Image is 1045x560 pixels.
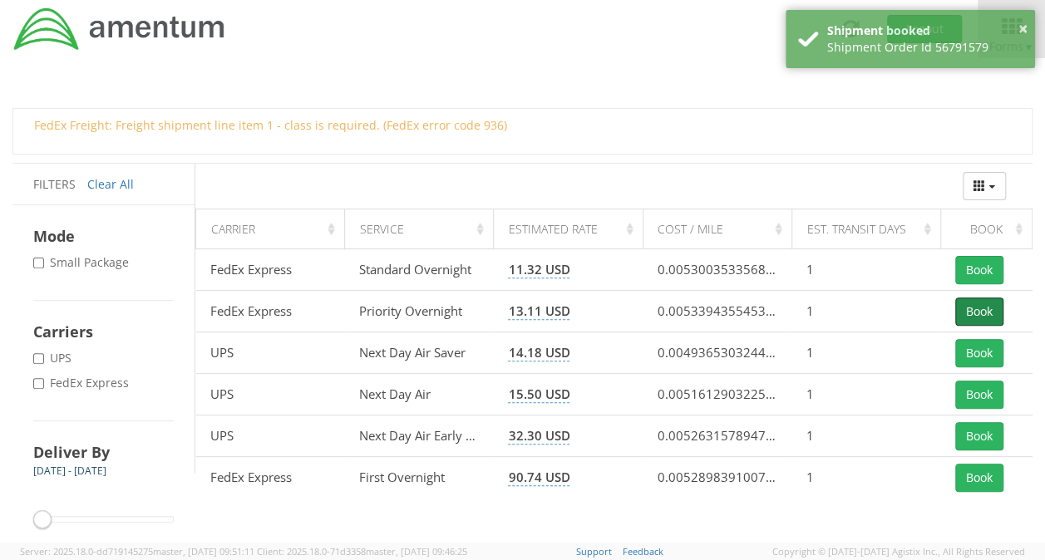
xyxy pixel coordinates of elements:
div: Est. Transit Days [806,221,935,238]
td: 1 [791,291,940,332]
span: 15.50 USD [508,386,569,403]
button: Book [955,339,1003,367]
div: Carrier [211,221,340,238]
button: Book [955,381,1003,409]
input: FedEx Express [33,378,44,389]
button: × [1018,17,1028,42]
td: 0.005161290322580645 [643,374,791,415]
td: 1 [791,332,940,374]
div: Service [360,221,489,238]
h4: Deliver By [33,442,174,462]
h4: Mode [33,226,174,246]
label: FedEx Express [33,375,132,391]
td: 1 [791,249,940,291]
button: Columns [963,172,1006,200]
td: 1 [791,415,940,457]
label: Small Package [33,254,132,271]
a: Feedback [623,545,663,558]
td: Next Day Air [345,374,494,415]
td: 1 [791,457,940,499]
td: 0.005300353356890459 [643,249,791,291]
div: Cost / Mile [658,221,786,238]
td: 0.005263157894736843 [643,415,791,457]
span: 11.32 USD [508,261,569,278]
div: Shipment Order Id 56791579 [827,39,1023,56]
a: Clear All [87,176,134,192]
div: Estimated Rate [509,221,638,238]
input: UPS [33,353,44,364]
td: Standard Overnight [345,249,494,291]
a: Support [576,545,612,558]
span: Client: 2025.18.0-71d3358 [257,545,467,558]
span: 14.18 USD [508,344,569,361]
span: Server: 2025.18.0-dd719145275 [20,545,254,558]
label: UPS [33,350,75,366]
td: Next Day Air Early A.M. [345,415,494,457]
td: UPS [196,374,345,415]
h4: Carriers [33,322,174,341]
button: Book [955,256,1003,284]
td: UPS [196,332,345,374]
td: 0.004936530324400565 [643,332,791,374]
span: Filters [33,176,76,192]
span: 13.11 USD [508,302,569,320]
button: Book [955,422,1003,450]
td: 0.005289839100727353 [643,457,791,499]
div: FedEx Freight: Freight shipment line item 1 - class is required. (FedEx error code 936) [22,117,1018,134]
td: 0.005339435545385203 [643,291,791,332]
div: Book [956,221,1028,238]
button: Book [955,464,1003,492]
td: First Overnight [345,457,494,499]
span: master, [DATE] 09:46:25 [366,545,467,558]
td: Next Day Air Saver [345,332,494,374]
td: FedEx Express [196,249,345,291]
span: 90.74 USD [508,469,569,486]
div: Shipment booked [827,22,1023,39]
span: master, [DATE] 09:51:11 [153,545,254,558]
button: Book [955,297,1003,326]
input: Small Package [33,258,44,268]
td: FedEx Express [196,457,345,499]
span: 32.30 USD [508,427,569,445]
span: [DATE] - [DATE] [33,464,106,478]
td: Priority Overnight [345,291,494,332]
td: FedEx Express [196,291,345,332]
img: dyn-intl-logo-049831509241104b2a82.png [12,6,227,52]
span: Copyright © [DATE]-[DATE] Agistix Inc., All Rights Reserved [772,545,1025,558]
td: 1 [791,374,940,415]
td: UPS [196,415,345,457]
